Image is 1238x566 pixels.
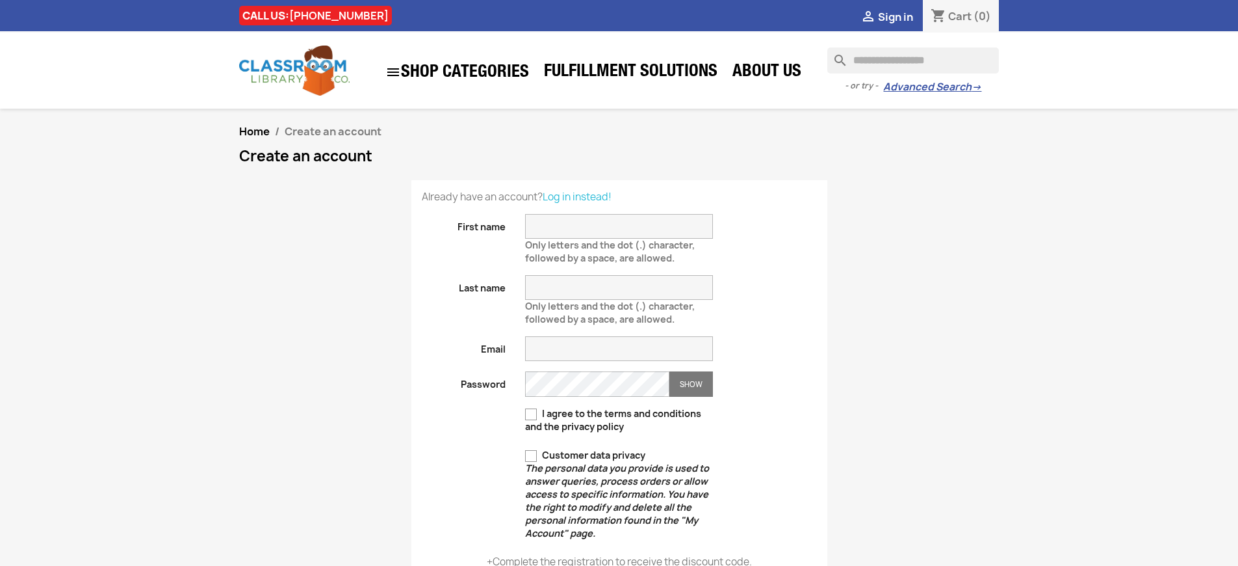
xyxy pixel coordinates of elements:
span: Only letters and the dot (.) character, followed by a space, are allowed. [525,295,695,325]
i: shopping_cart [931,9,946,25]
label: First name [412,214,516,234]
label: Password [412,371,516,391]
a: Fulfillment Solutions [537,60,724,86]
i:  [385,64,401,80]
a: Advanced Search→ [883,81,981,94]
img: Classroom Library Company [239,46,350,96]
span: Sign in [878,10,913,24]
input: Password input [525,371,669,397]
i: search [827,47,843,63]
span: Only letters and the dot (.) character, followed by a space, are allowed. [525,234,695,264]
span: → [972,81,981,94]
p: Already have an account? [422,191,817,204]
a: [PHONE_NUMBER] [289,8,389,23]
a:  Sign in [860,10,913,24]
span: Cart [948,9,972,23]
input: Search [827,47,999,74]
a: About Us [726,60,808,86]
h1: Create an account [239,148,999,164]
i:  [860,10,876,25]
span: (0) [974,9,991,23]
span: Create an account [285,124,381,139]
div: CALL US: [239,6,392,25]
label: I agree to the terms and conditions and the privacy policy [525,407,713,433]
label: Last name [412,275,516,295]
a: Home [239,124,270,139]
em: The personal data you provide is used to answer queries, process orders or allow access to specif... [525,462,709,539]
a: SHOP CATEGORIES [379,58,535,87]
label: Customer data privacy [525,449,713,540]
a: Log in instead! [543,190,612,204]
button: Show [669,371,713,397]
span: - or try - [845,79,883,92]
label: Email [412,336,516,356]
